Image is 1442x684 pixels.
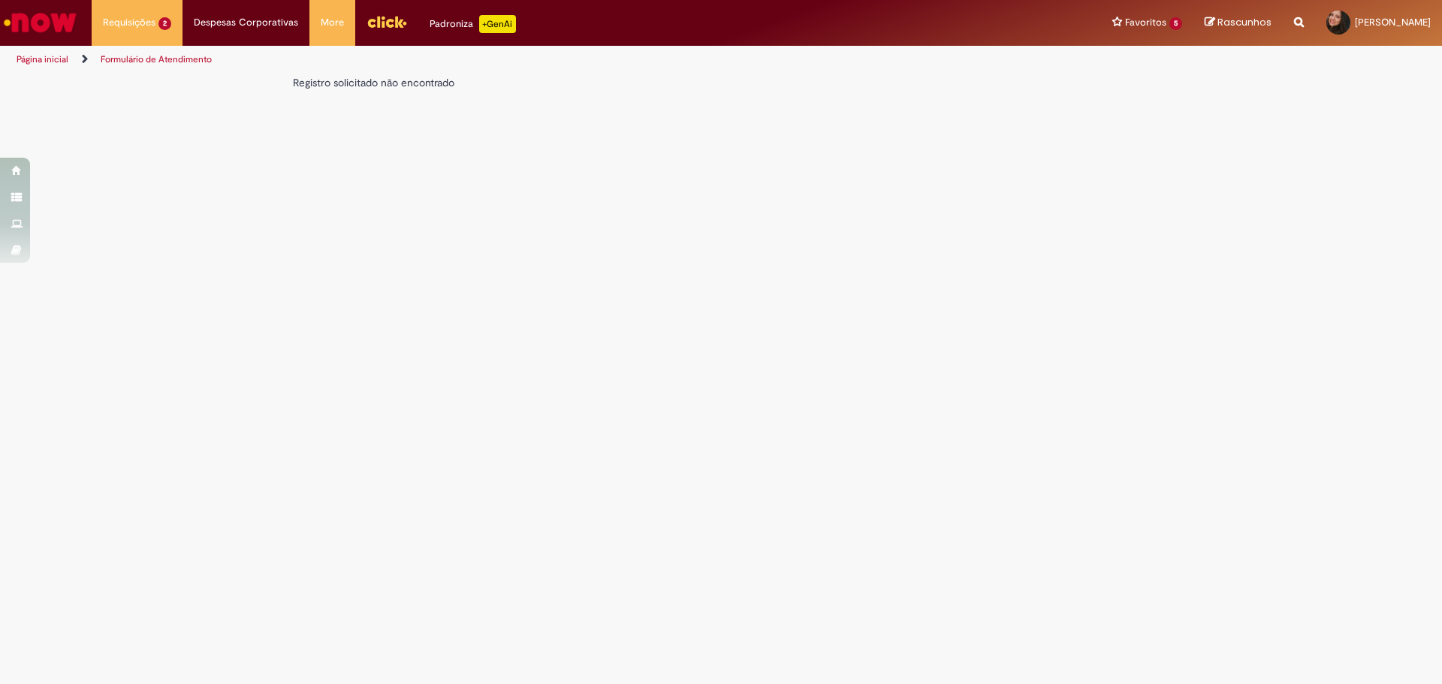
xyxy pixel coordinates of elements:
[1205,16,1272,30] a: Rascunhos
[367,11,407,33] img: click_logo_yellow_360x200.png
[11,46,950,74] ul: Trilhas de página
[479,15,516,33] p: +GenAi
[1125,15,1166,30] span: Favoritos
[1217,15,1272,29] span: Rascunhos
[1169,17,1182,30] span: 5
[2,8,79,38] img: ServiceNow
[321,15,344,30] span: More
[430,15,516,33] div: Padroniza
[17,53,68,65] a: Página inicial
[194,15,298,30] span: Despesas Corporativas
[158,17,171,30] span: 2
[101,53,212,65] a: Formulário de Atendimento
[103,15,155,30] span: Requisições
[293,75,930,90] div: Registro solicitado não encontrado
[1355,16,1431,29] span: [PERSON_NAME]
